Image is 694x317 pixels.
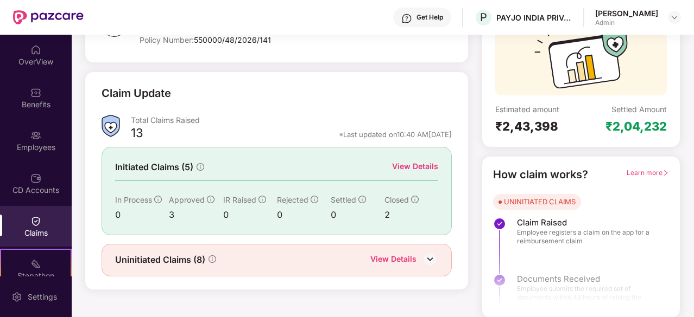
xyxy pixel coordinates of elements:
[102,85,171,102] div: Claim Update
[339,130,452,139] div: *Last updated on 10:40 AM[DATE]
[411,196,419,203] span: info-circle
[115,195,152,204] span: In Process
[663,170,669,176] span: right
[595,8,658,18] div: [PERSON_NAME]
[331,208,384,222] div: 0
[115,253,205,267] span: Uninitiated Claims (8)
[358,196,366,203] span: info-circle
[493,166,588,183] div: How claim works?
[480,11,487,24] span: P
[11,292,22,302] img: svg+xml;base64,PHN2ZyBpZD0iU2V0dGluZy0yMHgyMCIgeG1sbnM9Imh0dHA6Ly93d3cudzMub3JnLzIwMDAvc3ZnIiB3aW...
[223,195,256,204] span: IR Raised
[605,119,667,134] div: ₹2,04,232
[115,208,169,222] div: 0
[169,208,223,222] div: 3
[13,10,84,24] img: New Pazcare Logo
[384,195,409,204] span: Closed
[493,217,506,230] img: svg+xml;base64,PHN2ZyBpZD0iU3RlcC1Eb25lLTMyeDMyIiB4bWxucz0iaHR0cDovL3d3dy53My5vcmcvMjAwMC9zdmciIH...
[401,13,412,24] img: svg+xml;base64,PHN2ZyBpZD0iSGVscC0zMngzMiIgeG1sbnM9Imh0dHA6Ly93d3cudzMub3JnLzIwMDAvc3ZnIiB3aWR0aD...
[517,217,658,228] span: Claim Raised
[223,208,277,222] div: 0
[331,195,356,204] span: Settled
[258,196,266,203] span: info-circle
[24,292,60,302] div: Settings
[384,208,438,222] div: 2
[30,258,41,269] img: svg+xml;base64,PHN2ZyB4bWxucz0iaHR0cDovL3d3dy53My5vcmcvMjAwMC9zdmciIHdpZHRoPSIyMSIgaGVpZ2h0PSIyMC...
[131,115,452,125] div: Total Claims Raised
[209,255,216,263] span: info-circle
[611,104,667,114] div: Settled Amount
[504,196,576,207] div: UNINITIATED CLAIMS
[169,195,205,204] span: Approved
[495,104,581,114] div: Estimated amount
[517,228,658,245] span: Employee registers a claim on the app for a reimbursement claim
[30,87,41,98] img: svg+xml;base64,PHN2ZyBpZD0iQmVuZWZpdHMiIHhtbG5zPSJodHRwOi8vd3d3LnczLm9yZy8yMDAwL3N2ZyIgd2lkdGg9Ij...
[30,130,41,141] img: svg+xml;base64,PHN2ZyBpZD0iRW1wbG95ZWVzIiB4bWxucz0iaHR0cDovL3d3dy53My5vcmcvMjAwMC9zdmciIHdpZHRoPS...
[277,195,308,204] span: Rejected
[670,13,679,22] img: svg+xml;base64,PHN2ZyBpZD0iRHJvcGRvd24tMzJ4MzIiIHhtbG5zPSJodHRwOi8vd3d3LnczLm9yZy8yMDAwL3N2ZyIgd2...
[496,12,572,23] div: PAYJO INDIA PRIVATE LIMITED
[627,169,669,177] span: Learn more
[30,173,41,184] img: svg+xml;base64,PHN2ZyBpZD0iQ0RfQWNjb3VudHMiIGRhdGEtbmFtZT0iQ0QgQWNjb3VudHMiIHhtbG5zPSJodHRwOi8vd3...
[115,160,193,174] span: Initiated Claims (5)
[392,160,438,172] div: View Details
[30,216,41,227] img: svg+xml;base64,PHN2ZyBpZD0iQ2xhaW0iIHhtbG5zPSJodHRwOi8vd3d3LnczLm9yZy8yMDAwL3N2ZyIgd2lkdGg9IjIwIi...
[495,119,581,134] div: ₹2,43,398
[102,115,120,137] img: ClaimsSummaryIcon
[277,208,331,222] div: 0
[534,28,628,95] img: svg+xml;base64,PHN2ZyB3aWR0aD0iMTcyIiBoZWlnaHQ9IjExMyIgdmlld0JveD0iMCAwIDE3MiAxMTMiIGZpbGw9Im5vbm...
[154,196,162,203] span: info-circle
[140,35,348,45] div: Policy Number:
[194,35,271,44] span: 550000/48/2026/141
[417,13,443,22] div: Get Help
[131,125,143,144] div: 13
[197,163,204,171] span: info-circle
[207,196,214,203] span: info-circle
[30,44,41,55] img: svg+xml;base64,PHN2ZyBpZD0iSG9tZSIgeG1sbnM9Imh0dHA6Ly93d3cudzMub3JnLzIwMDAvc3ZnIiB3aWR0aD0iMjAiIG...
[370,253,417,267] div: View Details
[422,251,438,267] img: DownIcon
[311,196,318,203] span: info-circle
[1,270,71,281] div: Stepathon
[595,18,658,27] div: Admin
